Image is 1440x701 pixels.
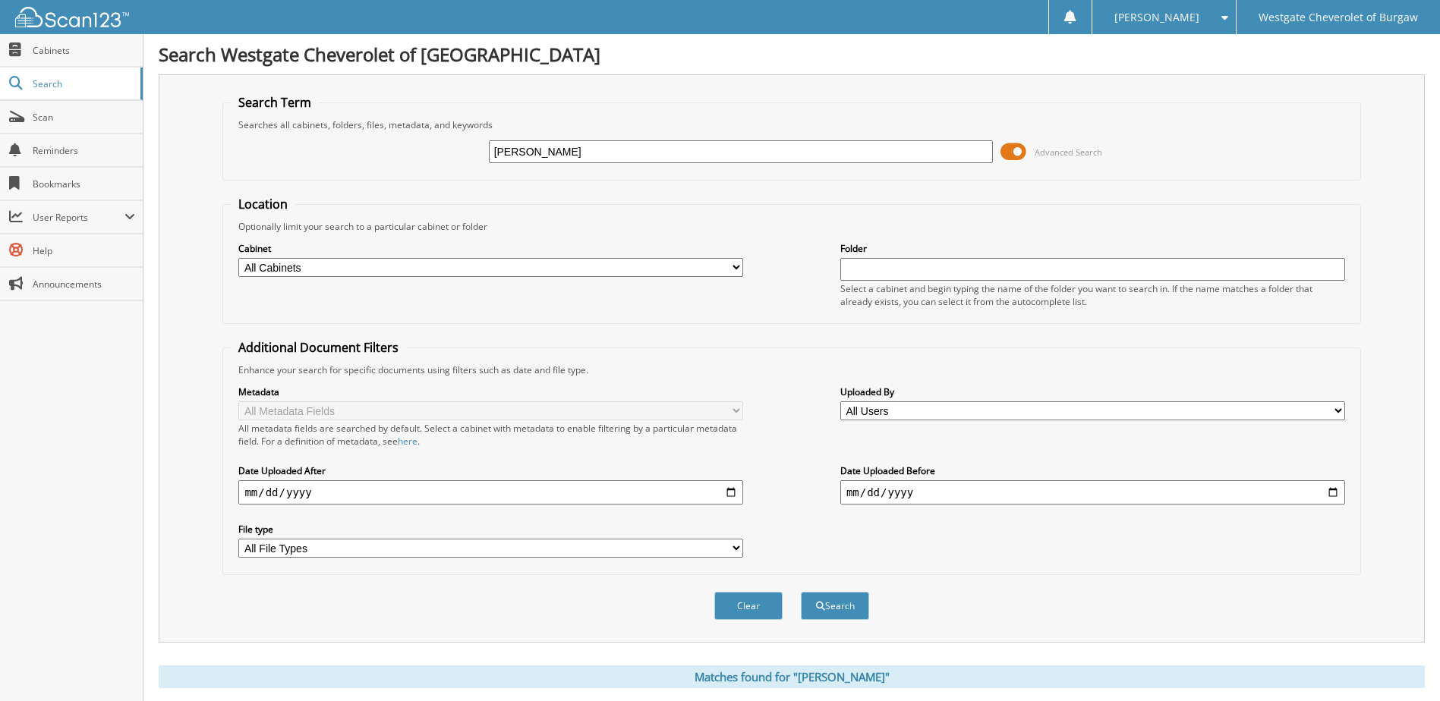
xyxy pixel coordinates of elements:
[1114,13,1199,22] span: [PERSON_NAME]
[398,435,418,448] a: here
[33,244,135,257] span: Help
[714,592,783,620] button: Clear
[801,592,869,620] button: Search
[238,480,743,505] input: start
[840,464,1345,477] label: Date Uploaded Before
[33,278,135,291] span: Announcements
[231,363,1352,376] div: Enhance your search for specific documents using filters such as date and file type.
[840,282,1345,308] div: Select a cabinet and begin typing the name of the folder you want to search in. If the name match...
[238,385,743,398] label: Metadata
[231,220,1352,233] div: Optionally limit your search to a particular cabinet or folder
[33,44,135,57] span: Cabinets
[1259,13,1418,22] span: Westgate Cheverolet of Burgaw
[231,94,319,111] legend: Search Term
[33,178,135,190] span: Bookmarks
[1035,146,1102,158] span: Advanced Search
[15,7,129,27] img: scan123-logo-white.svg
[33,77,133,90] span: Search
[840,385,1345,398] label: Uploaded By
[238,242,743,255] label: Cabinet
[33,144,135,157] span: Reminders
[33,211,124,224] span: User Reports
[159,42,1425,67] h1: Search Westgate Cheverolet of [GEOGRAPHIC_DATA]
[231,118,1352,131] div: Searches all cabinets, folders, files, metadata, and keywords
[238,523,743,536] label: File type
[231,196,295,212] legend: Location
[159,665,1425,688] div: Matches found for "[PERSON_NAME]"
[238,422,743,448] div: All metadata fields are searched by default. Select a cabinet with metadata to enable filtering b...
[33,111,135,124] span: Scan
[840,480,1345,505] input: end
[231,339,406,356] legend: Additional Document Filters
[840,242,1345,255] label: Folder
[238,464,743,477] label: Date Uploaded After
